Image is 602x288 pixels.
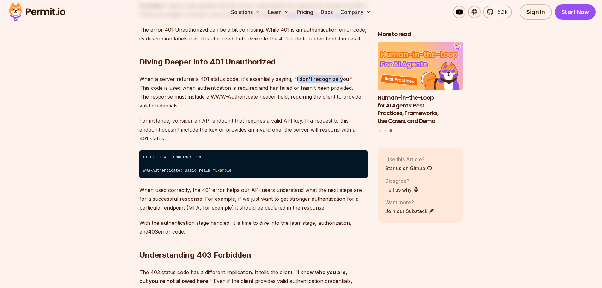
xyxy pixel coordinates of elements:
div: Posts [378,42,463,133]
a: Start Now [555,4,596,20]
button: Company [338,6,374,18]
p: For instance, consider an API endpoint that requires a valid API key. If a request to this endpoi... [139,116,368,143]
h2: Understanding 403 Forbidden [139,225,368,260]
a: Human-in-the-Loop for AI Agents: Best Practices, Frameworks, Use Cases, and DemoHuman-in-the-Loop... [378,42,463,125]
h3: Human-in-the-Loop for AI Agents: Best Practices, Frameworks, Use Cases, and Demo [378,94,463,125]
p: When a server returns a 401 status code, it's essentially saying, " ." This code is used when aut... [139,75,368,110]
a: Docs [318,6,335,18]
span: "Example" [213,169,234,173]
a: 5.3k [483,6,512,18]
a: Pricing [294,6,316,18]
p: The error 401 Unauthorized can be a bit confusing. While 401 is an authentication error code, its... [139,25,368,43]
p: With the authentication stage handled, it is time to dive into the later stage, authorization, an... [139,218,368,236]
p: Disagree? [385,177,419,184]
span: 5.3k [494,8,508,16]
h2: More to read [378,30,463,38]
p: When used correctly, the 401 error helps our API users understand what the next steps are for a s... [139,186,368,212]
code: HTTP/1.1 401 Unauthorized ⁠ WWW-Authenticate: Basic realm= [139,150,368,178]
a: Sign In [520,4,552,20]
p: Like this Article? [385,155,432,163]
a: Join our Substack [385,207,435,215]
button: Solutions [228,6,263,18]
button: Go to slide 2 [384,129,387,132]
button: Learn [265,6,292,18]
img: Permit logo [6,1,68,23]
a: Star us on Github [385,164,432,172]
img: Human-in-the-Loop for AI Agents: Best Practices, Frameworks, Use Cases, and Demo [378,42,463,90]
li: 3 of 3 [378,42,463,125]
strong: 403 [148,229,158,235]
a: Tell us why [385,186,419,193]
h2: Diving Deeper into 401 Unauthorized [139,32,368,67]
button: Go to slide 1 [379,129,381,132]
button: Go to slide 3 [390,129,392,132]
p: Want more? [385,198,435,206]
strong: I don’t recognize you [297,76,349,82]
